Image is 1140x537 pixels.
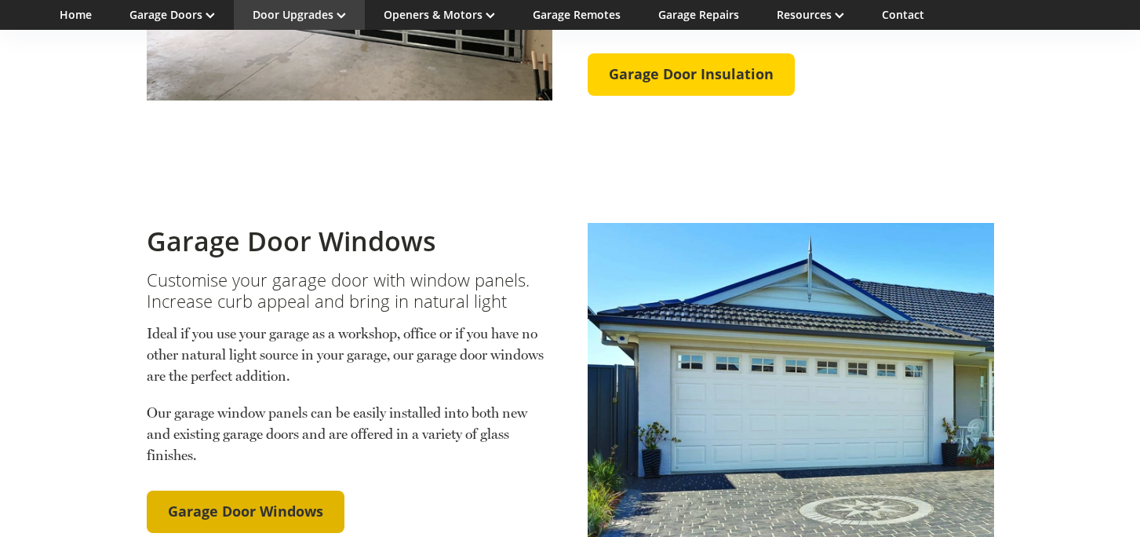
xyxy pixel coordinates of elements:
[658,7,739,22] a: Garage Repairs
[147,402,553,466] p: Our garage window panels can be easily installed into both new and existing garage doors and are ...
[147,270,553,312] h3: Customise your garage door with window panels. Increase curb appeal and bring in natural light
[609,66,774,83] span: Garage Door Insulation
[533,7,621,22] a: Garage Remotes
[168,503,323,521] span: Garage Door Windows
[882,7,924,22] a: Contact
[777,7,844,22] a: Resources
[147,491,344,533] a: Garage Door Windows
[129,7,215,22] a: Garage Doors
[588,53,795,96] a: Garage Door Insulation
[147,323,553,402] p: Ideal if you use your garage as a workshop, office or if you have no other natural light source i...
[384,7,495,22] a: Openers & Motors
[147,225,553,258] h2: Garage Door Windows
[253,7,346,22] a: Door Upgrades
[60,7,92,22] a: Home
